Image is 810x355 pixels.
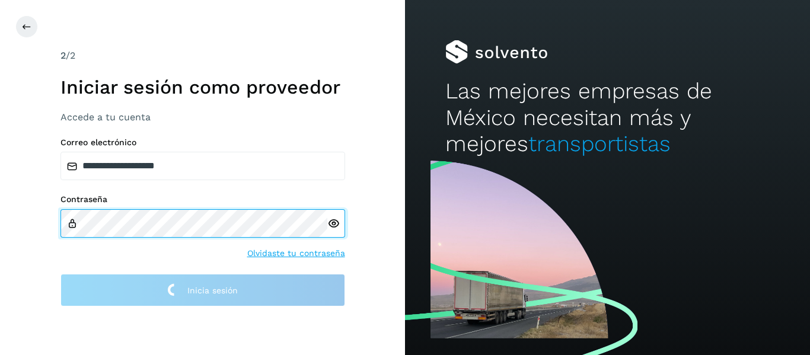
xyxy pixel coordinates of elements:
[247,247,345,260] a: Olvidaste tu contraseña
[187,286,238,295] span: Inicia sesión
[60,49,345,63] div: /2
[60,111,345,123] h3: Accede a tu cuenta
[60,76,345,98] h1: Iniciar sesión como proveedor
[60,274,345,306] button: Inicia sesión
[60,137,345,148] label: Correo electrónico
[60,50,66,61] span: 2
[60,194,345,204] label: Contraseña
[445,78,769,157] h2: Las mejores empresas de México necesitan más y mejores
[528,131,671,156] span: transportistas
